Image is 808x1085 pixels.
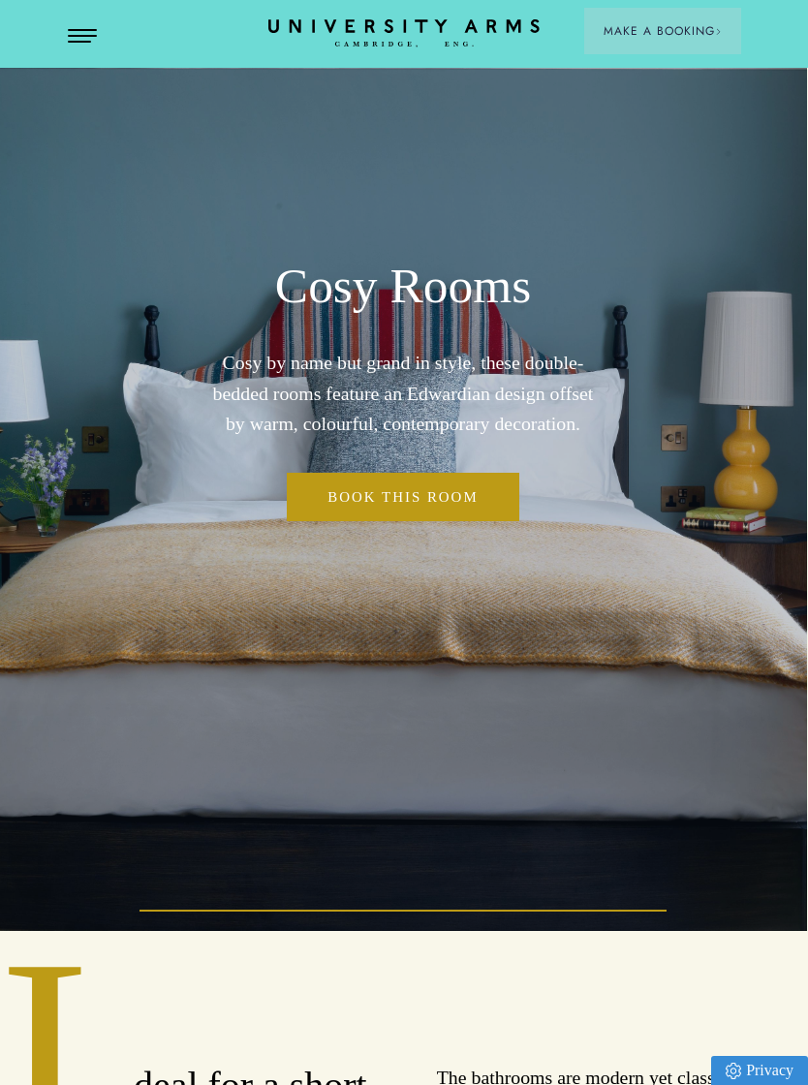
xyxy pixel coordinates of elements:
[202,256,606,315] h1: Cosy Rooms
[604,22,722,40] span: Make a Booking
[584,8,741,54] button: Make a BookingArrow icon
[715,28,722,35] img: Arrow icon
[287,473,518,521] a: Book This Room
[726,1063,741,1079] img: Privacy
[711,1056,808,1085] a: Privacy
[68,29,97,45] button: Open Menu
[202,348,606,440] p: Cosy by name but grand in style, these double-bedded rooms feature an Edwardian design offset by ...
[268,19,540,48] a: Home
